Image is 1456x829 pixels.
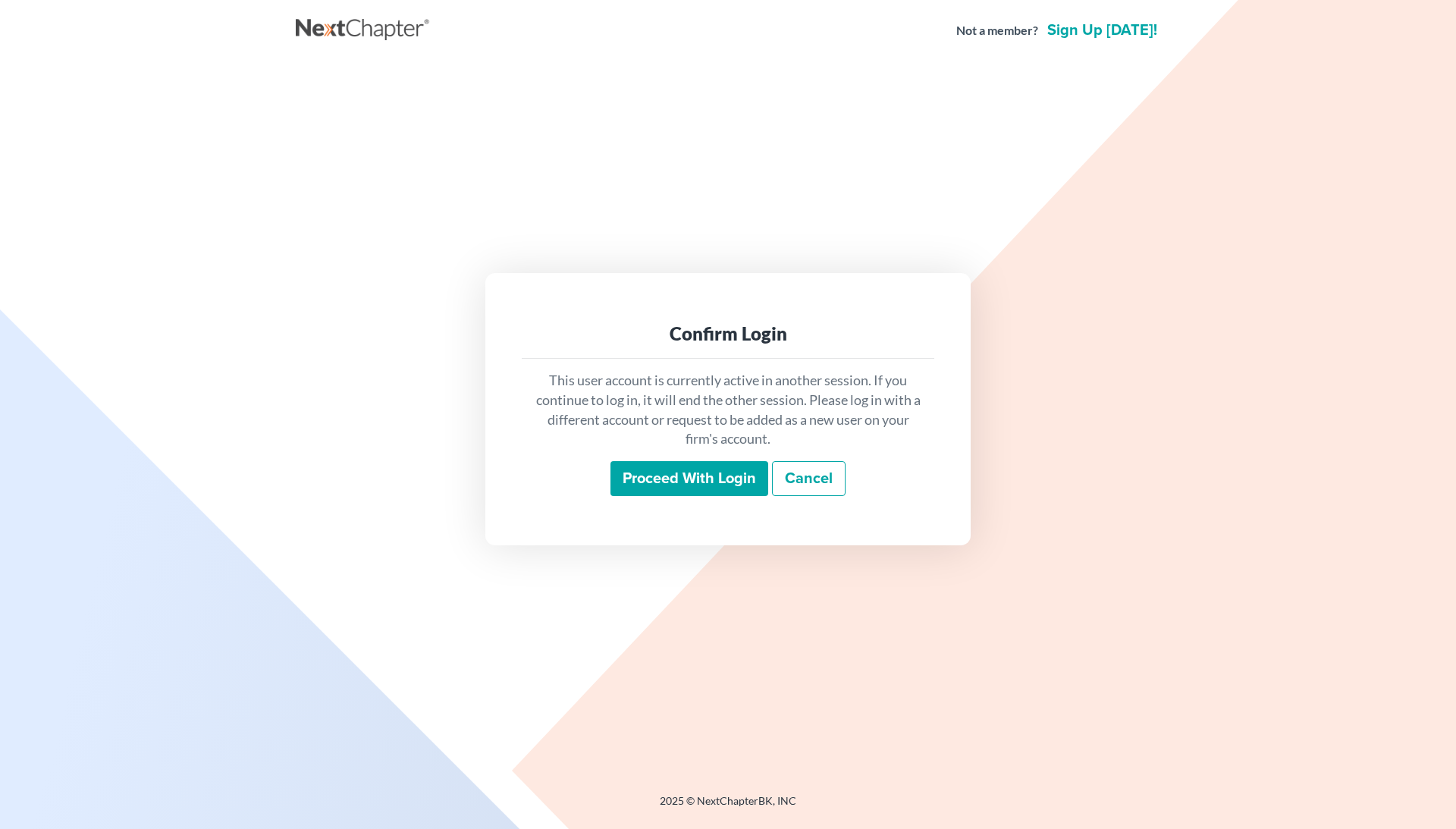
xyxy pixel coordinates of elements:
[956,22,1038,39] strong: Not a member?
[1044,23,1160,38] a: Sign up [DATE]!
[534,371,922,449] p: This user account is currently active in another session. If you continue to log in, it will end ...
[610,461,768,496] input: Proceed with login
[772,461,846,496] a: Cancel
[296,793,1160,821] div: 2025 © NextChapterBK, INC
[534,322,922,346] div: Confirm Login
